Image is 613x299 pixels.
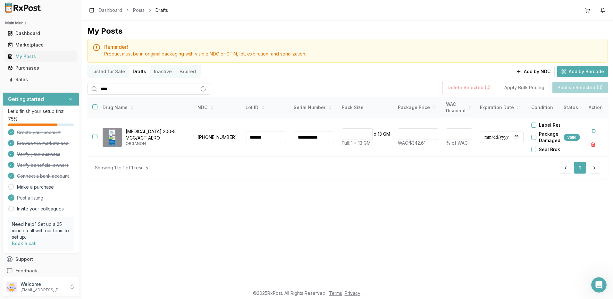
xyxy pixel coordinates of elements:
p: Need help? Set up a 25 minute call with our team to set up. [12,221,70,240]
p: [PHONE_NUMBER] [197,134,238,141]
span: Post a listing [17,195,43,201]
div: Showing 1 to 1 of 1 results [95,165,148,171]
button: Add by Barcode [557,66,608,77]
a: Purchases [5,62,77,74]
p: ORGANON [126,141,189,146]
div: Expiration Date [480,104,524,111]
a: Dashboard [99,7,122,13]
button: Delete [587,139,599,150]
a: Make a purchase [17,184,54,190]
div: Lot ID [246,104,286,111]
a: Sales [5,74,77,85]
label: Package Damaged [539,131,575,144]
button: Feedback [3,265,79,277]
span: Create your account [17,129,61,136]
span: % of WAC [446,140,468,146]
button: Dashboard [3,28,79,38]
h5: Reminder! [104,44,602,49]
button: Expired [176,66,200,77]
button: Sales [3,74,79,85]
p: 13 [378,131,382,137]
div: Valid [564,134,580,141]
button: Add by NDC [512,66,555,77]
span: Browse the marketplace [17,140,69,147]
h2: Main Menu [5,21,77,26]
div: Package Price [398,104,438,111]
div: My Posts [8,53,74,60]
span: Drafts [155,7,168,13]
div: My Posts [87,26,122,36]
a: Privacy [345,290,360,296]
a: My Posts [5,51,77,62]
span: 75 % [8,116,18,122]
a: Marketplace [5,39,77,51]
nav: breadcrumb [99,7,168,13]
span: Verify beneficial owners [17,162,69,168]
button: Duplicate [587,124,599,136]
a: Terms [329,290,342,296]
th: Status [560,97,584,118]
div: Drug Name [103,104,189,111]
img: Dulera 200-5 MCG/ACT AERO [103,128,122,147]
span: Connect a bank account [17,173,69,179]
a: Book a call [12,241,37,246]
button: Inactive [150,66,176,77]
div: Serial Number [294,104,334,111]
div: Sales [8,76,74,83]
label: Label Residue [539,122,571,128]
th: Condition [527,97,575,118]
p: Welcome [21,281,65,287]
p: [MEDICAL_DATA] 200-5 MCG/ACT AERO [126,128,189,141]
button: My Posts [3,51,79,62]
div: Purchases [8,65,74,71]
p: x [374,131,376,137]
span: WAC: $342.61 [398,140,425,146]
h3: Getting started [8,95,44,103]
p: Let's finish your setup first! [8,108,74,115]
img: RxPost Logo [3,3,44,13]
a: Posts [133,7,145,13]
span: Feedback [15,268,37,274]
button: Purchases [3,63,79,73]
div: Dashboard [8,30,74,37]
th: Action [584,97,608,118]
button: Support [3,253,79,265]
a: Dashboard [5,28,77,39]
button: 1 [574,162,586,174]
img: User avatar [6,282,17,292]
div: Product must be in original packaging with visible NDC or GTIN, lot, expiration, and serialization. [104,51,602,57]
th: Pack Size [338,97,394,118]
button: Marketplace [3,40,79,50]
div: WAC Discount [446,101,472,114]
p: [EMAIL_ADDRESS][DOMAIN_NAME] [21,287,65,293]
p: GM [383,131,390,137]
span: Full: 1 x 13 GM [342,140,371,146]
div: Marketplace [8,42,74,48]
button: Drafts [129,66,150,77]
button: Listed for Sale [88,66,129,77]
label: Seal Broken [539,146,566,153]
a: Invite your colleagues [17,206,64,212]
span: Verify your business [17,151,60,158]
iframe: Intercom live chat [591,277,607,293]
div: NDC [197,104,238,111]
